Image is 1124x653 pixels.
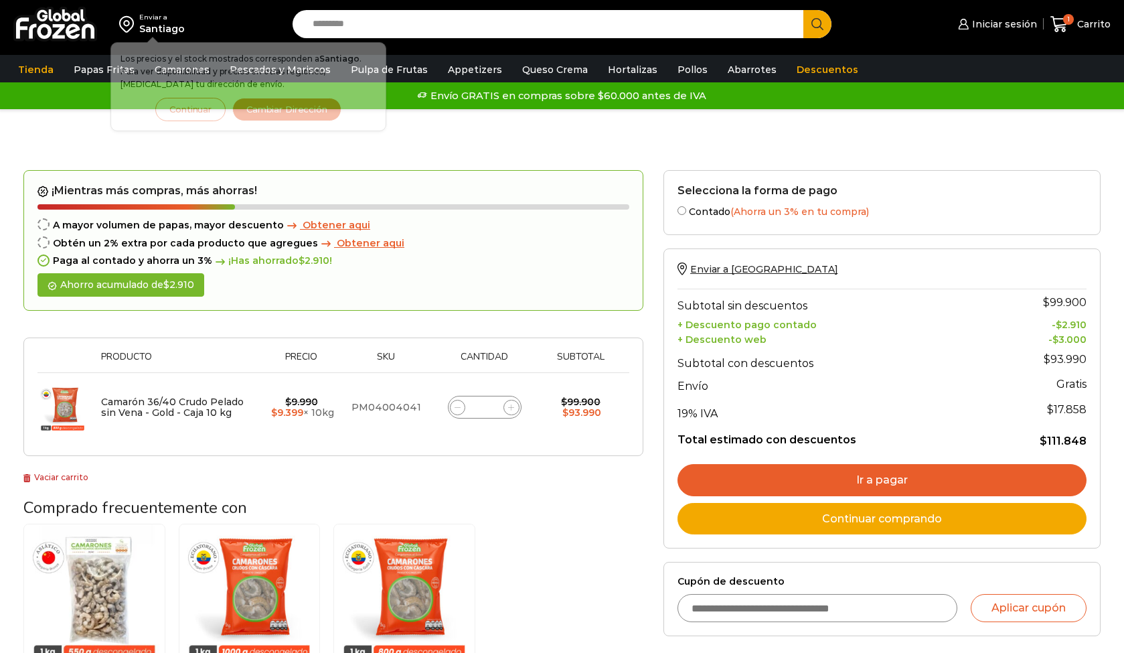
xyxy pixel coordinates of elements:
[37,238,629,249] div: Obtén un 2% extra por cada producto que agregues
[730,206,869,218] span: (Ahorra un 3% en tu compra)
[67,57,141,82] a: Papas Fritas
[1063,14,1074,25] span: 1
[37,255,629,267] div: Paga al contado y ahorra un 3%
[955,11,1036,38] a: Iniciar sesión
[991,315,1087,331] td: -
[515,57,594,82] a: Queso Crema
[971,594,1087,622] button: Aplicar cupón
[562,407,568,419] span: $
[342,352,430,372] th: Sku
[677,315,991,331] th: + Descuento pago contado
[1074,17,1111,31] span: Carrito
[803,10,831,38] button: Search button
[37,220,629,231] div: A mayor volumen de papas, mayor descuento
[163,279,169,291] span: $
[677,396,991,423] th: 19% IVA
[677,576,1087,587] label: Cupón de descuento
[271,407,303,419] bdi: 9.399
[337,237,404,249] span: Obtener aqui
[561,396,600,408] bdi: 99.900
[119,13,139,35] img: address-field-icon.svg
[1056,378,1087,390] strong: Gratis
[721,57,783,82] a: Abarrotes
[677,263,837,275] a: Enviar a [GEOGRAPHIC_DATA]
[790,57,865,82] a: Descuentos
[37,273,204,297] div: Ahorro acumulado de
[11,57,60,82] a: Tienda
[1040,435,1047,447] span: $
[677,204,1087,218] label: Contado
[969,17,1037,31] span: Iniciar sesión
[261,352,342,372] th: Precio
[37,184,629,198] h2: ¡Mientras más compras, más ahorras!
[1052,334,1058,346] span: $
[677,206,686,215] input: Contado(Ahorra un 3% en tu compra)
[561,396,567,408] span: $
[285,396,291,408] span: $
[121,52,376,91] p: Los precios y el stock mostrados corresponden a . Para ver disponibilidad y precios en otras regi...
[261,372,342,442] td: × 10kg
[139,13,185,22] div: Enviar a
[232,98,341,121] button: Cambiar Dirección
[318,238,404,249] a: Obtener aqui
[677,346,991,373] th: Subtotal con descuentos
[475,398,494,417] input: Product quantity
[212,255,332,267] span: ¡Has ahorrado !
[23,472,88,482] a: Vaciar carrito
[1052,334,1087,346] bdi: 3.000
[1047,403,1054,416] span: $
[23,497,247,518] span: Comprado frecuentemente con
[562,407,601,419] bdi: 93.990
[139,22,185,35] div: Santiago
[1043,296,1050,309] span: $
[677,503,1087,535] a: Continuar comprando
[677,423,991,448] th: Total estimado con descuentos
[539,352,623,372] th: Subtotal
[299,255,329,267] bdi: 2.910
[677,184,1087,197] h2: Selecciona la forma de pago
[677,289,991,315] th: Subtotal sin descuentos
[1056,319,1062,331] span: $
[342,372,430,442] td: PM04004041
[1056,319,1087,331] bdi: 2.910
[1043,296,1087,309] bdi: 99.900
[155,98,226,121] button: Continuar
[1040,435,1087,447] bdi: 111.848
[1044,353,1087,366] bdi: 93.990
[677,373,991,396] th: Envío
[601,57,664,82] a: Hortalizas
[991,331,1087,346] td: -
[1047,403,1087,416] span: 17.858
[690,263,837,275] span: Enviar a [GEOGRAPHIC_DATA]
[303,219,370,231] span: Obtener aqui
[163,279,194,291] bdi: 2.910
[299,255,305,267] span: $
[1044,353,1050,366] span: $
[284,220,370,231] a: Obtener aqui
[1050,9,1111,40] a: 1 Carrito
[677,331,991,346] th: + Descuento web
[430,352,539,372] th: Cantidad
[101,396,244,419] a: Camarón 36/40 Crudo Pelado sin Vena - Gold - Caja 10 kg
[271,407,277,419] span: $
[677,464,1087,496] a: Ir a pagar
[441,57,509,82] a: Appetizers
[94,352,261,372] th: Producto
[344,57,434,82] a: Pulpa de Frutas
[671,57,714,82] a: Pollos
[319,54,359,64] strong: Santiago
[285,396,318,408] bdi: 9.990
